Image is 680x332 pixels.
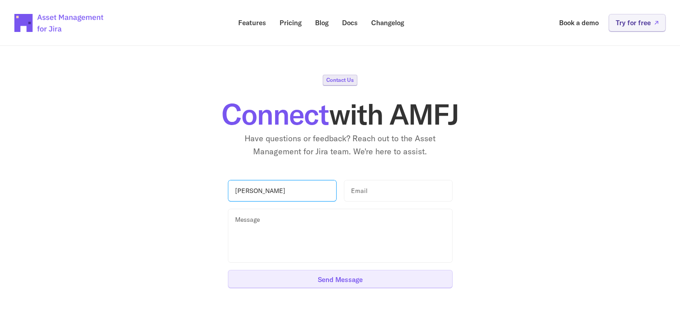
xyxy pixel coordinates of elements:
[228,270,453,288] button: Send Message
[273,14,308,31] a: Pricing
[238,19,266,26] p: Features
[232,14,272,31] a: Features
[280,19,302,26] p: Pricing
[326,77,354,83] p: Contact Us
[160,100,520,129] h1: with AMFJ
[371,19,404,26] p: Changelog
[228,180,337,202] input: Name
[616,19,651,26] p: Try for free
[365,14,410,31] a: Changelog
[342,19,358,26] p: Docs
[318,276,363,283] p: Send Message
[222,96,329,132] span: Connect
[559,19,599,26] p: Book a demo
[315,19,329,26] p: Blog
[336,14,364,31] a: Docs
[344,180,453,202] input: Email
[553,14,605,31] a: Book a demo
[228,132,453,158] p: Have questions or feedback? Reach out to the Asset Management for Jira team. We're here to assist.
[309,14,335,31] a: Blog
[609,14,666,31] a: Try for free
